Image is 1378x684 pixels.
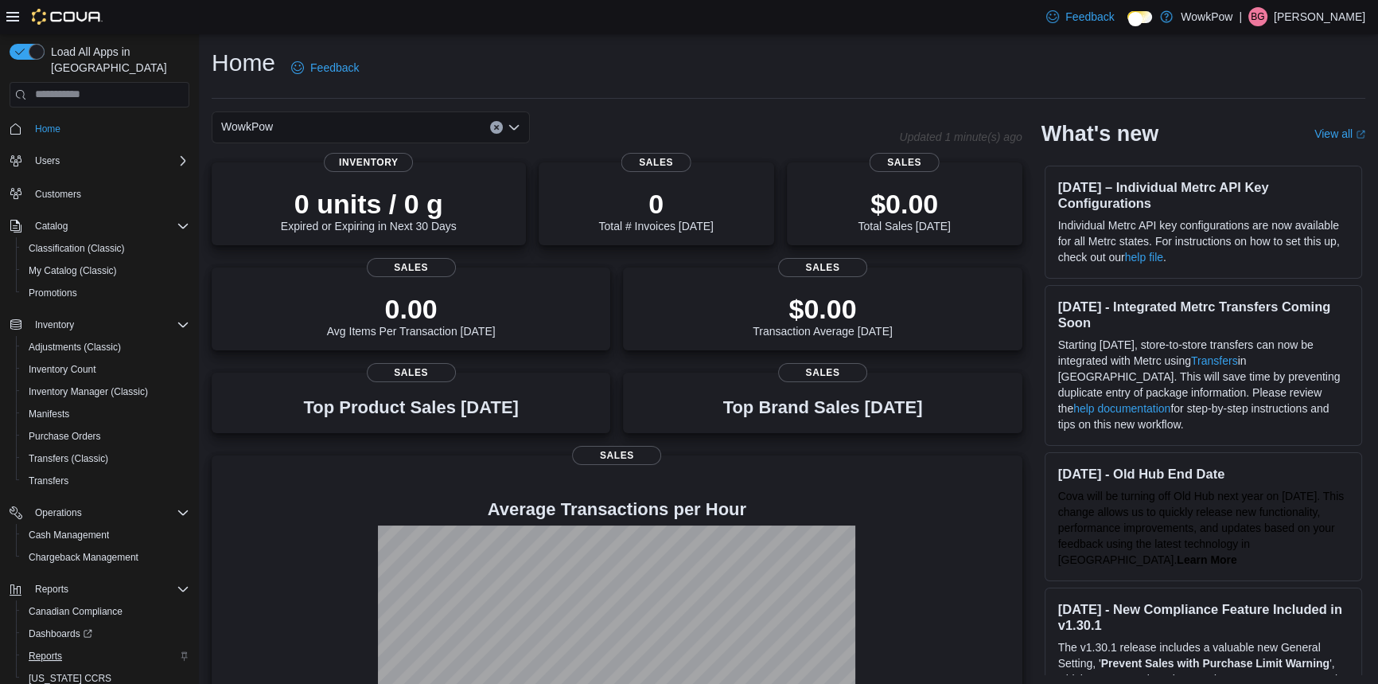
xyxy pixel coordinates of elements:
[29,151,66,170] button: Users
[778,363,867,382] span: Sales
[29,580,189,599] span: Reports
[3,502,196,524] button: Operations
[29,119,67,139] a: Home
[29,605,123,618] span: Canadian Compliance
[29,503,189,522] span: Operations
[16,282,196,304] button: Promotions
[16,381,196,403] button: Inventory Manager (Classic)
[3,182,196,205] button: Customers
[29,551,138,564] span: Chargeback Management
[723,398,923,417] h3: Top Brand Sales [DATE]
[1058,337,1349,432] p: Starting [DATE], store-to-store transfers can now be integrated with Metrc using in [GEOGRAPHIC_D...
[22,338,189,357] span: Adjustments (Classic)
[29,385,148,398] span: Inventory Manager (Classic)
[35,188,81,201] span: Customers
[22,624,99,643] a: Dashboards
[1274,7,1365,26] p: [PERSON_NAME]
[367,363,456,382] span: Sales
[22,283,84,303] a: Promotions
[1191,354,1238,367] a: Transfers
[29,341,121,354] span: Adjustments (Classic)
[22,647,189,666] span: Reports
[16,336,196,358] button: Adjustments (Classic)
[16,358,196,381] button: Inventory Count
[32,9,103,25] img: Cova
[285,52,365,84] a: Feedback
[29,287,77,299] span: Promotions
[22,360,103,379] a: Inventory Count
[281,188,457,233] div: Expired or Expiring in Next 30 Days
[22,449,115,468] a: Transfers (Classic)
[621,153,691,172] span: Sales
[45,44,189,76] span: Load All Apps in [GEOGRAPHIC_DATA]
[1181,7,1232,26] p: WowkPow
[22,360,189,379] span: Inventory Count
[221,117,273,136] span: WowkPow
[22,382,189,401] span: Inventory Manager (Classic)
[858,188,950,220] p: $0.00
[16,470,196,492] button: Transfers
[16,524,196,546] button: Cash Management
[35,123,60,135] span: Home
[1058,601,1349,633] h3: [DATE] - New Compliance Feature Included in v1.30.1
[1065,9,1114,25] span: Feedback
[22,427,107,446] a: Purchase Orders
[16,260,196,282] button: My Catalog (Classic)
[281,188,457,220] p: 0 units / 0 g
[1058,179,1349,211] h3: [DATE] – Individual Metrc API Key Configurations
[753,293,893,338] div: Transaction Average [DATE]
[16,448,196,470] button: Transfers (Classic)
[29,529,109,541] span: Cash Management
[29,315,80,334] button: Inventory
[35,506,82,519] span: Operations
[35,154,60,167] span: Users
[29,183,189,203] span: Customers
[1073,402,1170,415] a: help documentation
[224,500,1010,519] h4: Average Transactions per Hour
[3,215,196,237] button: Catalog
[1101,657,1329,670] strong: Prevent Sales with Purchase Limit Warning
[1040,1,1120,33] a: Feedback
[3,314,196,336] button: Inventory
[3,150,196,172] button: Users
[29,650,62,663] span: Reports
[310,60,359,76] span: Feedback
[16,237,196,260] button: Classification (Classic)
[327,293,496,325] p: 0.00
[753,293,893,325] p: $0.00
[22,283,189,303] span: Promotions
[1058,217,1349,265] p: Individual Metrc API key configurations are now available for all Metrc states. For instructions ...
[1239,7,1242,26] p: |
[22,624,189,643] span: Dashboards
[22,526,189,545] span: Cash Management
[22,239,131,258] a: Classification (Classic)
[35,319,74,331] span: Inventory
[22,602,129,621] a: Canadian Compliance
[29,627,92,640] span: Dashboards
[3,117,196,140] button: Home
[29,503,88,522] button: Operations
[16,403,196,425] button: Manifests
[22,382,154,401] a: Inventory Manager (Classic)
[1058,466,1349,482] h3: [DATE] - Old Hub End Date
[598,188,713,220] p: 0
[1314,127,1365,140] a: View allExternal link
[3,578,196,600] button: Reports
[22,548,145,567] a: Chargeback Management
[29,363,96,376] span: Inventory Count
[1058,299,1349,330] h3: [DATE] - Integrated Metrc Transfers Coming Soon
[16,600,196,623] button: Canadian Compliance
[16,425,196,448] button: Purchase Orders
[22,338,127,357] a: Adjustments (Classic)
[29,217,189,236] span: Catalog
[29,475,68,487] span: Transfers
[29,430,101,443] span: Purchase Orders
[303,398,518,417] h3: Top Product Sales [DATE]
[490,121,503,134] button: Clear input
[29,119,189,139] span: Home
[16,623,196,645] a: Dashboards
[899,131,1022,143] p: Updated 1 minute(s) ago
[22,548,189,567] span: Chargeback Management
[1127,11,1152,24] input: Dark Mode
